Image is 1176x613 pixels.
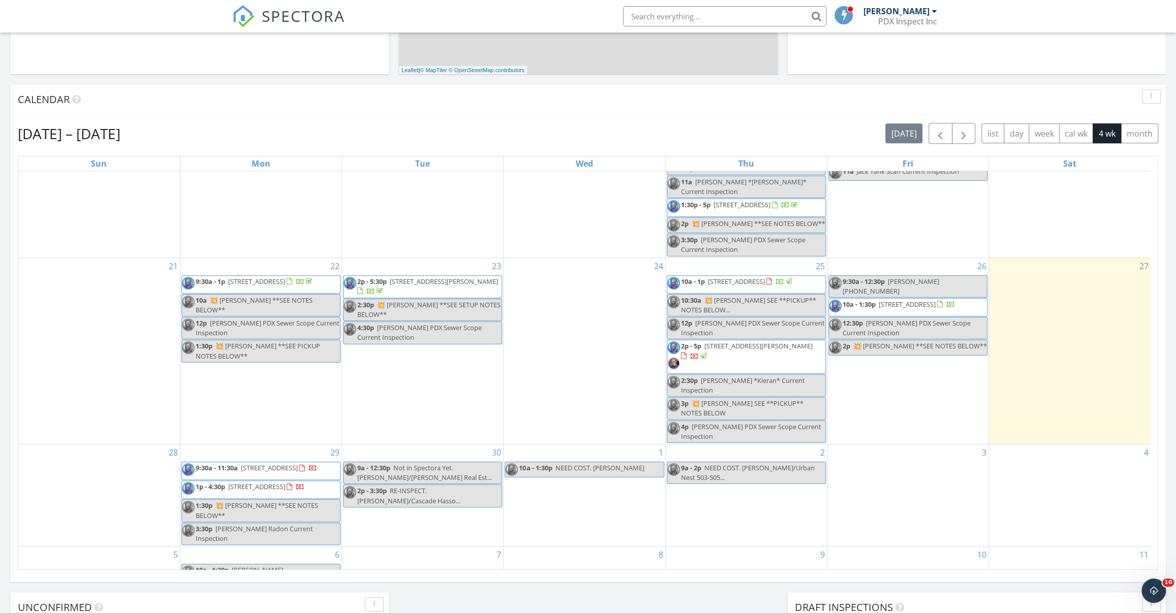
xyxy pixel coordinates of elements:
[420,67,447,73] a: © MapTiler
[989,444,1151,546] td: Go to October 4, 2025
[89,156,109,171] a: Sunday
[167,444,180,461] a: Go to September 28, 2025
[357,300,501,319] span: 💥 [PERSON_NAME] **SEE SETUP NOTES BELOW**
[843,277,885,286] span: 9:30a - 12:30p
[196,296,313,314] span: 💥 [PERSON_NAME] **SEE NOTES BELOW**
[667,235,680,248] img: peter16.jpg
[262,5,345,26] span: SPECTORA
[399,66,527,75] div: |
[827,444,988,546] td: Go to October 3, 2025
[196,482,225,491] span: 1p - 4:30p
[182,524,195,537] img: peter16.jpg
[357,463,390,472] span: 9a - 12:30p
[667,275,826,294] a: 10a - 1p [STREET_ADDRESS]
[504,444,665,546] td: Go to October 1, 2025
[681,219,689,228] span: 2p
[623,6,826,26] input: Search everything...
[1141,578,1166,603] iframe: Intercom live chat
[681,177,692,186] span: 11a
[667,422,680,435] img: peter16.jpg
[357,300,374,309] span: 2:30p
[681,235,698,244] span: 3:30p
[181,275,341,294] a: 9:30a - 1p [STREET_ADDRESS]
[18,444,180,546] td: Go to September 28, 2025
[1004,123,1029,143] button: day
[196,318,339,337] span: [PERSON_NAME] PDX Sewer Scope Current Inspection
[1137,546,1151,563] a: Go to October 11, 2025
[196,341,320,360] span: 💥 [PERSON_NAME] **SEE PICKUP NOTES BELOW**
[681,296,701,305] span: 10:30a
[196,318,207,328] span: 12p
[975,546,988,563] a: Go to October 10, 2025
[357,277,498,296] a: 2p - 5:30p [STREET_ADDRESS][PERSON_NAME]
[681,422,821,441] span: [PERSON_NAME] PDX Sewer Scope Current Inspection
[196,277,314,286] a: 9:30a - 1p [STREET_ADDRESS]
[519,463,552,472] span: 10a - 1:30p
[665,444,827,546] td: Go to October 2, 2025
[657,444,665,461] a: Go to October 1, 2025
[180,101,342,257] td: Go to September 15, 2025
[989,257,1151,444] td: Go to September 27, 2025
[667,357,680,370] img: jesserundell.jpg
[929,123,952,144] button: Previous
[357,277,387,286] span: 2p - 5:30p
[18,546,180,581] td: Go to October 5, 2025
[975,258,988,274] a: Go to September 26, 2025
[574,156,595,171] a: Wednesday
[1121,123,1158,143] button: month
[681,318,692,328] span: 12p
[829,318,842,331] img: peter16.jpg
[829,341,842,354] img: peter16.jpg
[652,258,665,274] a: Go to September 24, 2025
[681,376,805,395] span: [PERSON_NAME] *Kieran* Current Inspection
[357,463,492,482] span: Not in Spectora Yet. [PERSON_NAME]/[PERSON_NAME] Real Est...
[232,565,283,574] span: [PERSON_NAME]
[681,235,806,254] span: [PERSON_NAME] PDX Sewer Scope Current Inspection
[182,501,195,513] img: peter16.jpg
[232,14,345,35] a: SPECTORA
[980,444,988,461] a: Go to October 3, 2025
[180,546,342,581] td: Go to October 6, 2025
[228,482,285,491] span: [STREET_ADDRESS]
[843,300,955,309] a: 10a - 1:30p [STREET_ADDRESS]
[490,258,503,274] a: Go to September 23, 2025
[681,177,807,196] span: [PERSON_NAME] *[PERSON_NAME]* Current Inspection
[827,257,988,444] td: Go to September 26, 2025
[196,463,238,472] span: 9:30a - 11:30a
[665,546,827,581] td: Go to October 9, 2025
[714,200,770,209] span: [STREET_ADDRESS]
[344,463,356,476] img: peter16.jpg
[182,341,195,354] img: peter16.jpg
[343,275,502,298] a: 2p - 5:30p [STREET_ADDRESS][PERSON_NAME]
[667,219,680,232] img: peter16.jpg
[357,323,482,342] span: [PERSON_NAME] PDX Sewer Scope Current Inspection
[182,296,195,308] img: peter16.jpg
[1059,123,1094,143] button: cal wk
[228,277,285,286] span: [STREET_ADDRESS]
[18,257,180,444] td: Go to September 21, 2025
[843,318,971,337] span: [PERSON_NAME] PDX Sewer Scope Current Inspection
[828,298,987,316] a: 10a - 1:30p [STREET_ADDRESS]
[681,341,701,350] span: 2p - 5p
[18,92,70,106] span: Calendar
[667,199,826,217] a: 1:30p - 5p [STREET_ADDRESS]
[885,123,922,143] button: [DATE]
[989,101,1151,257] td: Go to September 20, 2025
[18,123,120,144] h2: [DATE] – [DATE]
[681,399,803,417] span: 💥 [PERSON_NAME] SEE **PICKUP** NOTES BELOW
[843,341,850,350] span: 2p
[333,546,342,563] a: Go to October 6, 2025
[829,167,842,179] img: peter16.jpg
[681,200,710,209] span: 1:30p - 5p
[504,546,665,581] td: Go to October 8, 2025
[901,156,915,171] a: Friday
[829,300,842,312] img: peter16.jpg
[667,200,680,213] img: peter16.jpg
[196,277,225,286] span: 9:30a - 1p
[171,546,180,563] a: Go to October 5, 2025
[827,101,988,257] td: Go to September 19, 2025
[657,546,665,563] a: Go to October 8, 2025
[181,462,341,480] a: 9:30a - 11:30a [STREET_ADDRESS]
[829,277,842,289] img: peter16.jpg
[1142,444,1151,461] a: Go to October 4, 2025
